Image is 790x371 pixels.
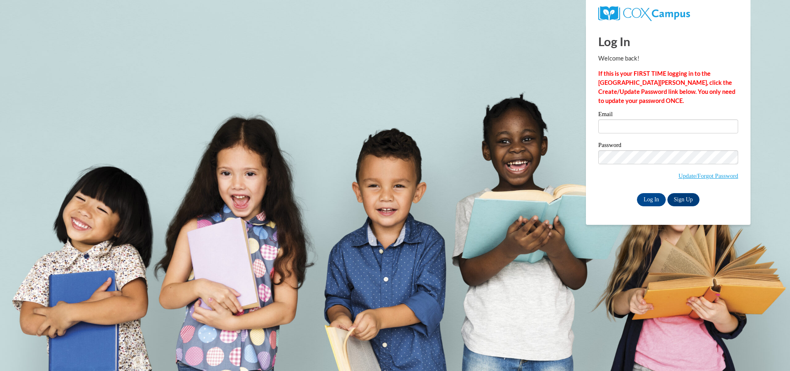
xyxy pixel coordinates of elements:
strong: If this is your FIRST TIME logging in to the [GEOGRAPHIC_DATA][PERSON_NAME], click the Create/Upd... [598,70,735,104]
a: Sign Up [667,193,699,206]
img: COX Campus [598,6,690,21]
a: Update/Forgot Password [678,173,738,179]
input: Log In [637,193,666,206]
p: Welcome back! [598,54,738,63]
label: Password [598,142,738,150]
a: COX Campus [598,9,690,16]
h1: Log In [598,33,738,50]
label: Email [598,111,738,119]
